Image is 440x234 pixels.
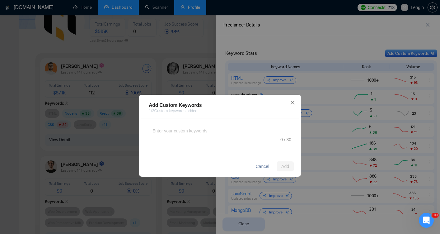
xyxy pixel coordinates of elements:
[419,213,434,228] iframe: Intercom live chat
[255,163,269,170] span: Cancel
[277,161,294,171] button: Add
[290,100,295,105] span: close
[250,161,274,171] button: Cancel
[284,95,301,112] button: Close
[149,103,202,108] span: Add Custom Keywords
[432,213,439,218] span: 10
[149,109,291,113] span: 1 / 3 Custom keywords added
